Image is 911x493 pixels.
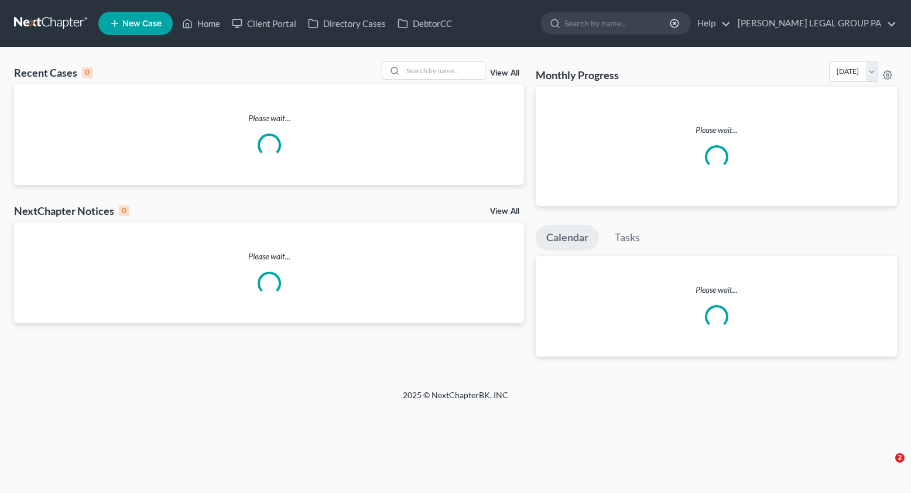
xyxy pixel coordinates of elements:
[122,19,162,28] span: New Case
[176,13,226,34] a: Home
[536,284,897,296] p: Please wait...
[119,206,129,216] div: 0
[14,204,129,218] div: NextChapter Notices
[392,13,458,34] a: DebtorCC
[871,453,899,481] iframe: Intercom live chat
[14,112,524,124] p: Please wait...
[226,13,302,34] a: Client Portal
[564,12,672,34] input: Search by name...
[302,13,392,34] a: Directory Cases
[732,13,896,34] a: [PERSON_NAME] LEGAL GROUP PA
[691,13,731,34] a: Help
[490,69,519,77] a: View All
[490,207,519,215] a: View All
[403,62,485,79] input: Search by name...
[82,67,93,78] div: 0
[536,68,619,82] h3: Monthly Progress
[604,225,650,251] a: Tasks
[536,225,599,251] a: Calendar
[14,66,93,80] div: Recent Cases
[545,124,888,136] p: Please wait...
[122,389,789,410] div: 2025 © NextChapterBK, INC
[895,453,905,463] span: 2
[14,251,524,262] p: Please wait...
